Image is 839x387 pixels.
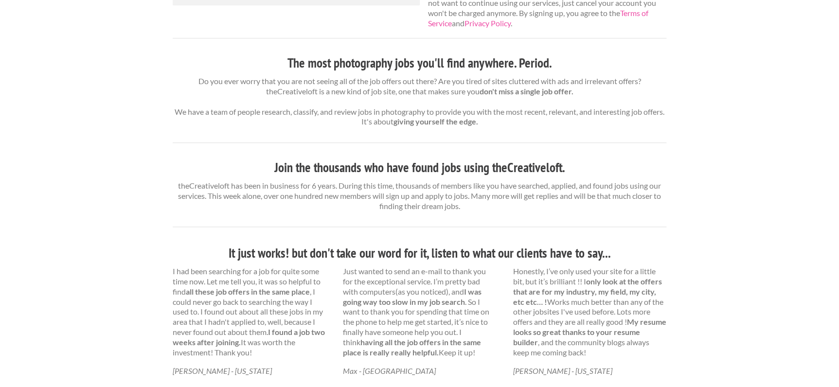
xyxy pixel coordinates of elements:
cite: [PERSON_NAME] - [US_STATE] [173,366,272,375]
strong: all these job offers in the same place [186,287,310,296]
p: theCreativeloft has been in business for 6 years. During this time, thousands of members like you... [173,181,666,211]
strong: I found a job two weeks after joining. [173,327,325,347]
strong: My resume looks so great thanks to your resume builder [513,317,666,347]
p: Just wanted to send an e-mail to thank you for the exceptional service. I’m pretty bad with compu... [343,266,496,357]
cite: [PERSON_NAME] - [US_STATE] [513,366,612,375]
strong: don't miss a single job offer. [480,87,573,96]
strong: I was going way too slow in my job search [343,287,482,306]
h3: It just works! but don't take our word for it, listen to what our clients have to say... [173,244,666,263]
p: Do you ever worry that you are not seeing all of the job offers out there? Are you tired of sites... [173,76,666,127]
p: Honestly, I’ve only used your site for a little bit, but it’s brilliant !! I Works much better th... [513,266,666,357]
p: I had been searching for a job for quite some time now. Let me tell you, it was so helpful to fin... [173,266,326,357]
h3: The most photography jobs you'll find anywhere. Period. [173,54,666,72]
a: Terms of Service [428,8,648,28]
cite: Max - [GEOGRAPHIC_DATA] [343,366,436,375]
strong: having all the job offers in the same place is really really helpful. [343,337,481,357]
strong: giving yourself the edge. [393,117,478,126]
h3: Join the thousands who have found jobs using theCreativeloft. [173,158,666,177]
strong: only look at the offers that are for my industry, my field, my city, etc etc… ! [513,277,662,306]
a: Privacy Policy [464,18,511,28]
